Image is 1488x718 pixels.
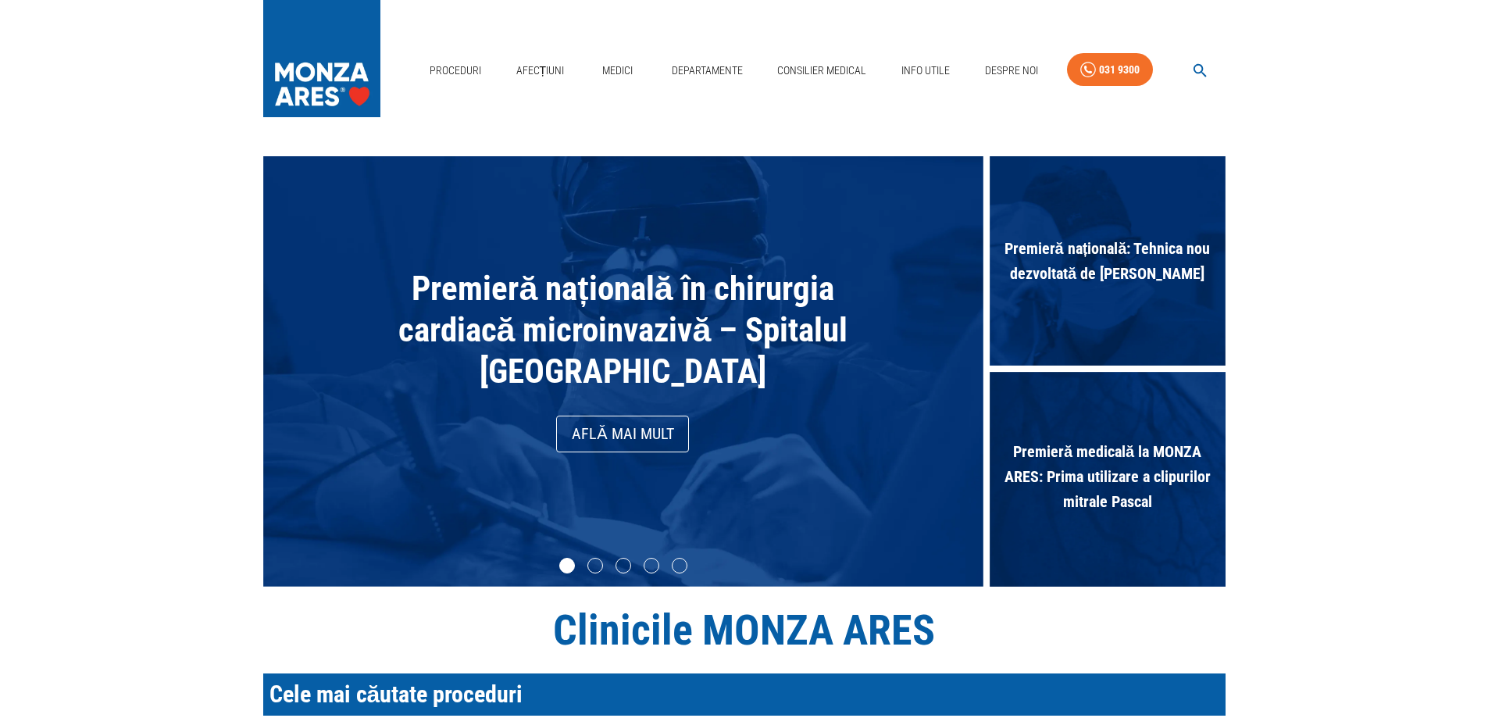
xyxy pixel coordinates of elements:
a: Află mai mult [556,416,689,452]
li: slide item 3 [616,558,631,573]
span: Cele mai căutate proceduri [269,680,523,708]
div: Premieră națională: Tehnica nou dezvoltată de [PERSON_NAME] [990,156,1226,372]
a: Info Utile [895,55,956,87]
li: slide item 2 [587,558,603,573]
a: Consilier Medical [771,55,872,87]
span: Premieră națională: Tehnica nou dezvoltată de [PERSON_NAME] [990,228,1226,294]
a: Departamente [665,55,749,87]
h1: Clinicile MONZA ARES [263,605,1226,655]
li: slide item 5 [672,558,687,573]
a: 031 9300 [1067,53,1153,87]
a: Proceduri [423,55,487,87]
a: Medici [593,55,643,87]
li: slide item 4 [644,558,659,573]
div: Premieră medicală la MONZA ARES: Prima utilizare a clipurilor mitrale Pascal [990,372,1226,588]
span: Premieră națională în chirurgia cardiacă microinvazivă – Spitalul [GEOGRAPHIC_DATA] [398,269,848,391]
div: 031 9300 [1099,60,1140,80]
a: Despre Noi [979,55,1044,87]
span: Premieră medicală la MONZA ARES: Prima utilizare a clipurilor mitrale Pascal [990,431,1226,522]
li: slide item 1 [559,558,575,573]
a: Afecțiuni [510,55,571,87]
